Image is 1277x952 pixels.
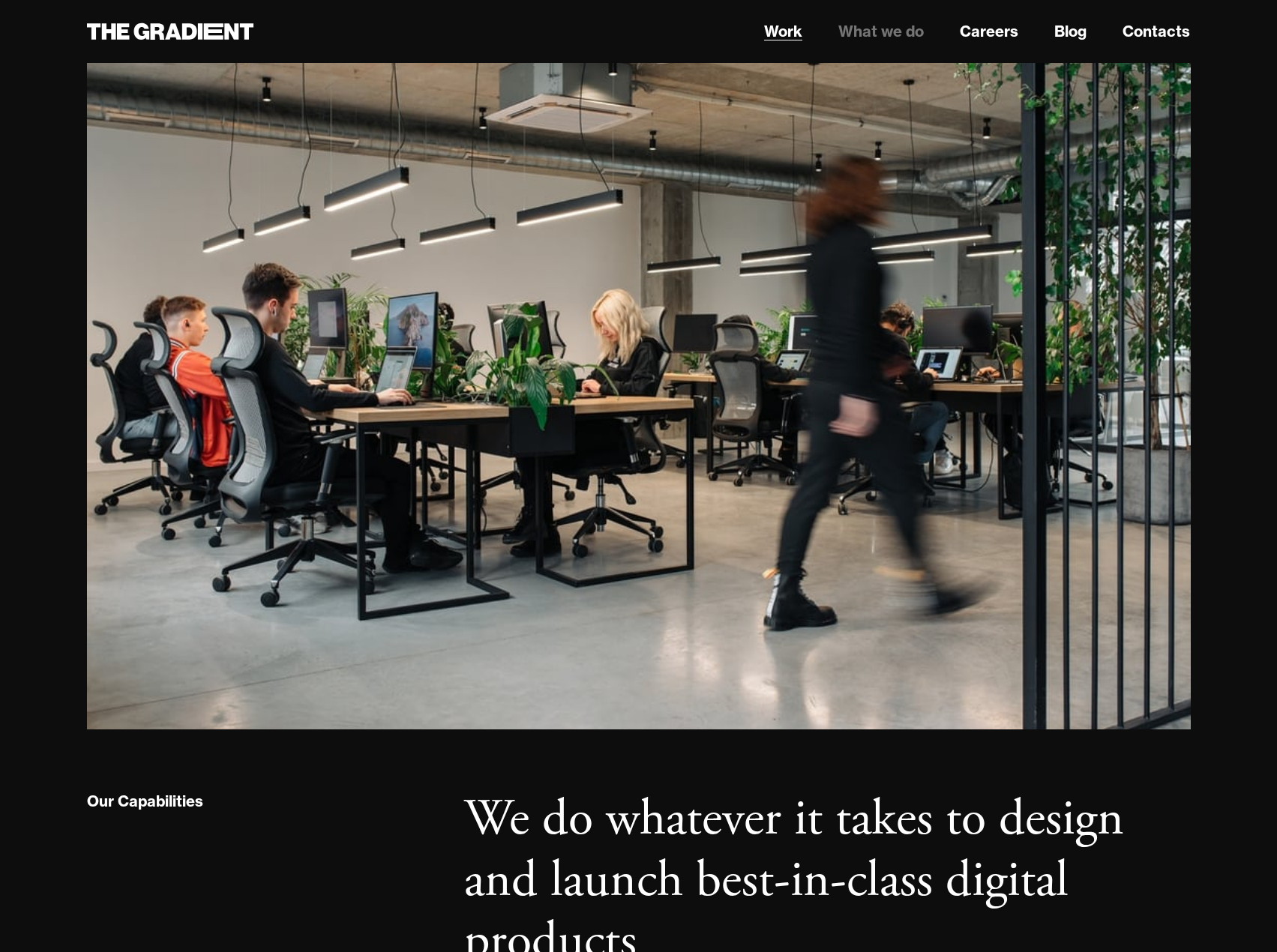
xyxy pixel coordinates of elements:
[838,20,924,43] a: What we do
[960,20,1018,43] a: Careers
[1054,20,1087,43] a: Blog
[764,20,802,43] a: Work
[87,792,203,811] div: Our Capabilities
[1123,20,1190,43] a: Contacts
